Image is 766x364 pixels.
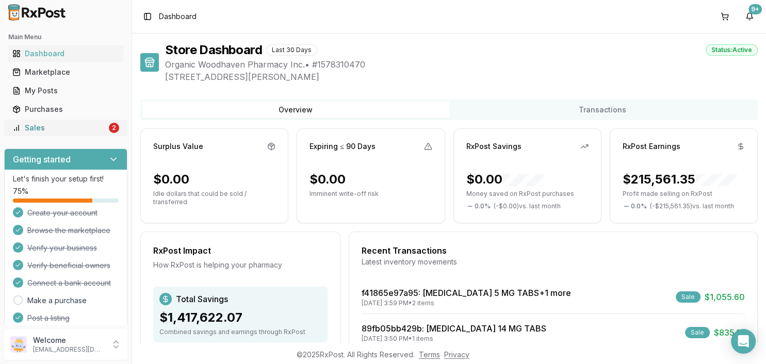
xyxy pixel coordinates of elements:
div: $215,561.35 [623,171,737,188]
span: 0.0 % [475,202,491,210]
div: Open Intercom Messenger [731,329,756,354]
span: Create your account [27,208,97,218]
p: [EMAIL_ADDRESS][DOMAIN_NAME] [33,345,105,354]
a: Privacy [444,350,469,359]
span: Browse the marketplace [27,225,110,236]
div: RxPost Earnings [623,141,680,152]
p: Idle dollars that could be sold / transferred [153,190,275,206]
p: Profit made selling on RxPost [623,190,745,198]
a: My Posts [8,81,123,100]
div: $0.00 [309,171,346,188]
span: ( - $0.00 ) vs. last month [494,202,561,210]
button: Purchases [4,101,127,118]
p: Imminent write-off risk [309,190,432,198]
div: RxPost Impact [153,244,328,257]
span: Post a listing [27,313,70,323]
span: $1,055.60 [705,291,745,303]
a: f41865e97a95: [MEDICAL_DATA] 5 MG TABS+1 more [362,288,571,298]
a: Marketplace [8,63,123,81]
div: Dashboard [12,48,119,59]
a: Terms [419,350,440,359]
a: Dashboard [8,44,123,63]
button: Sales2 [4,120,127,136]
div: Latest inventory movements [362,257,745,267]
span: 75 % [13,186,28,196]
button: Dashboard [4,45,127,62]
div: Last 30 Days [266,44,317,56]
div: 9+ [748,4,762,14]
div: Surplus Value [153,141,203,152]
div: RxPost Savings [466,141,521,152]
span: Dashboard [159,11,197,22]
div: My Posts [12,86,119,96]
h2: Main Menu [8,33,123,41]
div: Combined savings and earnings through RxPost [159,328,321,336]
div: Sale [685,327,710,338]
div: Sale [676,291,700,303]
p: Let's finish your setup first! [13,174,119,184]
h1: Store Dashboard [165,42,262,58]
span: Verify beneficial owners [27,260,110,271]
div: $0.00 [153,171,189,188]
button: My Posts [4,82,127,99]
div: 2 [109,123,119,133]
div: How RxPost is helping your pharmacy [153,260,328,270]
span: 0.0 % [631,202,647,210]
span: Connect a bank account [27,278,111,288]
div: Expiring ≤ 90 Days [309,141,376,152]
button: Transactions [449,102,756,118]
a: Sales2 [8,119,123,137]
div: Marketplace [12,67,119,77]
button: Overview [142,102,449,118]
div: [DATE] 3:50 PM • 1 items [362,335,546,343]
p: Money saved on RxPost purchases [466,190,589,198]
nav: breadcrumb [159,11,197,22]
span: ( - $215,561.35 ) vs. last month [650,202,734,210]
div: $1,417,622.07 [159,309,321,326]
span: Verify your business [27,243,97,253]
p: Welcome [33,335,105,345]
div: [DATE] 3:59 PM • 2 items [362,299,571,307]
div: $0.00 [466,171,544,188]
div: Sales [12,123,107,133]
a: Make a purchase [27,295,87,306]
span: [STREET_ADDRESS][PERSON_NAME] [165,71,758,83]
button: Marketplace [4,64,127,80]
div: Recent Transactions [362,244,745,257]
h3: Getting started [13,153,71,166]
button: 9+ [741,8,758,25]
span: Organic Woodhaven Pharmacy Inc. • # 1578310470 [165,58,758,71]
span: Total Savings [176,293,228,305]
a: 89fb05bb429b: [MEDICAL_DATA] 14 MG TABS [362,323,546,334]
a: Purchases [8,100,123,119]
img: User avatar [10,336,27,353]
div: Status: Active [706,44,758,56]
span: $835.17 [714,326,745,339]
img: RxPost Logo [4,4,70,21]
div: Purchases [12,104,119,114]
